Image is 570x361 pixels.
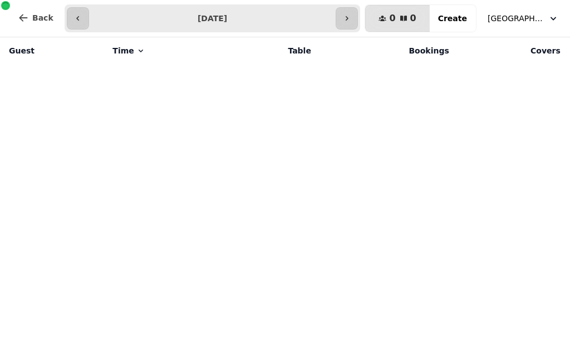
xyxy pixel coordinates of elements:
[112,45,145,56] button: Time
[389,14,395,23] span: 0
[9,4,62,31] button: Back
[488,13,543,24] span: [GEOGRAPHIC_DATA]
[429,5,476,32] button: Create
[410,14,416,23] span: 0
[32,14,53,22] span: Back
[318,37,456,64] th: Bookings
[456,37,567,64] th: Covers
[365,5,429,32] button: 00
[224,37,318,64] th: Table
[112,45,134,56] span: Time
[481,8,566,28] button: [GEOGRAPHIC_DATA]
[438,14,467,22] span: Create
